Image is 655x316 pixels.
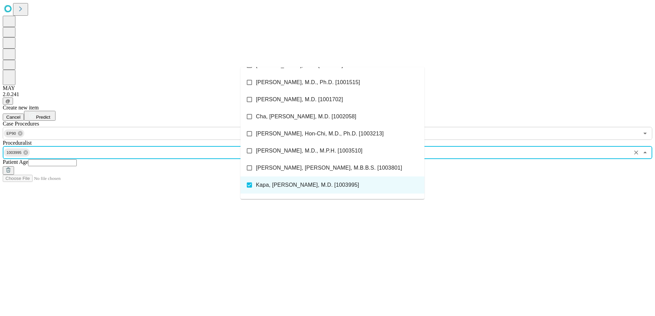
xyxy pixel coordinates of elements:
div: EP90 [4,129,24,137]
div: MAY [3,85,652,91]
div: 2.0.241 [3,91,652,97]
span: 1003995 [4,149,24,157]
span: [PERSON_NAME], [PERSON_NAME], M.B.B.S. [1003801] [256,164,402,172]
button: Cancel [3,114,24,121]
button: Clear [631,148,641,157]
span: Patient Age [3,159,28,165]
span: EP90 [4,130,19,137]
span: [PERSON_NAME], M.D., M.P.H. [1003510] [256,147,362,155]
span: [PERSON_NAME], Hon-Chi, M.D., Ph.D. [1003213] [256,130,384,138]
span: @ [5,98,10,104]
span: Cha, [PERSON_NAME], M.D. [1002058] [256,113,356,121]
span: [PERSON_NAME], M.D., Ph.D. [1001515] [256,78,360,87]
span: Cancel [6,115,21,120]
button: @ [3,97,13,105]
button: Predict [24,111,55,121]
span: [PERSON_NAME], M.D. [1001702] [256,95,343,104]
div: 1003995 [4,148,30,157]
span: Kapa, [PERSON_NAME], M.D. [1003995] [256,181,359,189]
span: Scheduled Procedure [3,121,39,127]
button: Close [640,148,650,157]
button: Open [640,129,650,138]
span: Create new item [3,105,39,110]
span: [PERSON_NAME], M.B.B.S. [1004839] [256,198,353,206]
span: Proceduralist [3,140,32,146]
span: Predict [36,115,50,120]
